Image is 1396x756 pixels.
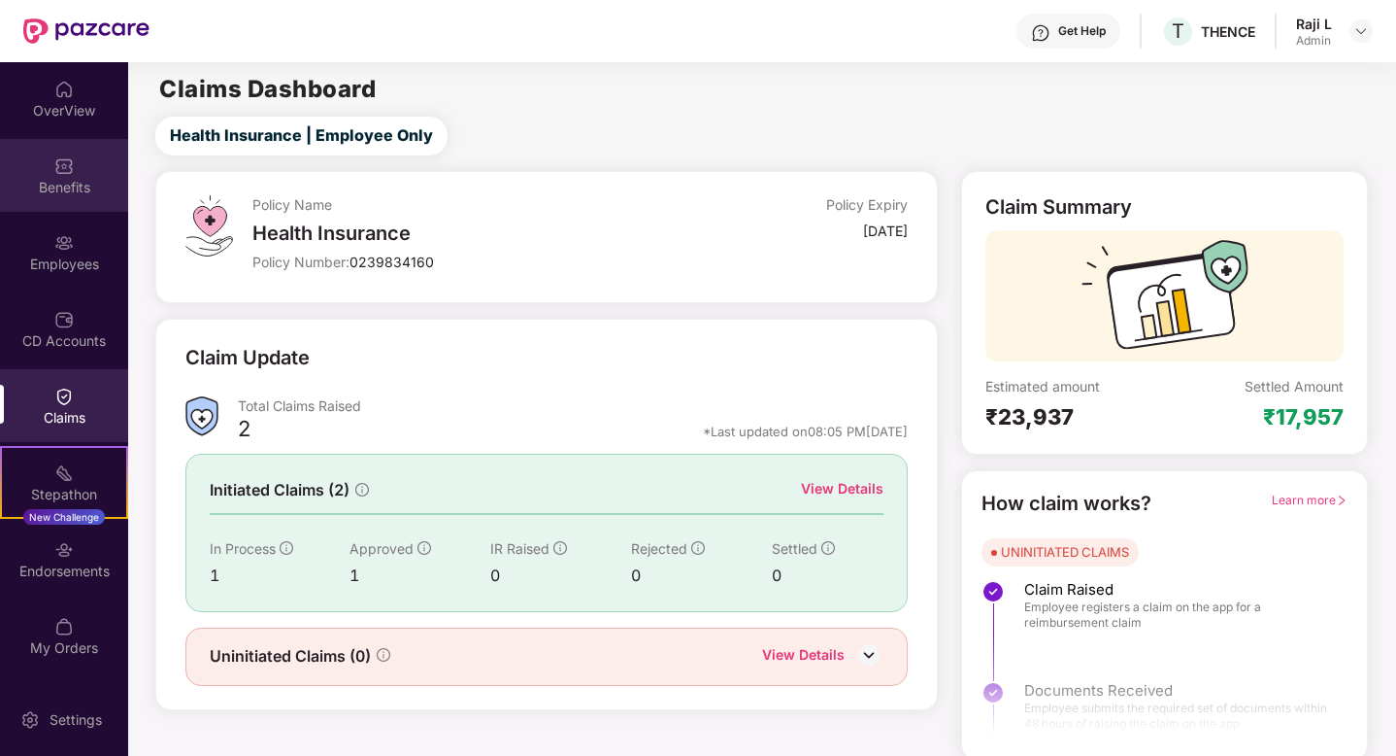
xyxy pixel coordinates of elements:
[1263,403,1344,430] div: ₹17,957
[185,396,218,436] img: ClaimsSummaryIcon
[252,253,689,271] div: Policy Number:
[377,648,390,662] span: info-circle
[2,485,126,504] div: Stepathon
[349,540,414,557] span: Approved
[1024,580,1328,600] span: Claim Raised
[1336,495,1347,506] span: right
[54,464,74,483] img: svg+xml;base64,PHN2ZyB4bWxucz0iaHR0cDovL3d3dy53My5vcmcvMjAwMC9zdmciIHdpZHRoPSIyMSIgaGVpZ2h0PSIyMC...
[54,80,74,99] img: svg+xml;base64,PHN2ZyBpZD0iSG9tZSIgeG1sbnM9Imh0dHA6Ly93d3cudzMub3JnLzIwMDAvc3ZnIiB3aWR0aD0iMjAiIG...
[54,387,74,406] img: svg+xml;base64,PHN2ZyBpZD0iQ2xhaW0iIHhtbG5zPSJodHRwOi8vd3d3LnczLm9yZy8yMDAwL3N2ZyIgd2lkdGg9IjIwIi...
[23,509,105,525] div: New Challenge
[1201,22,1255,41] div: THENCE
[417,541,431,555] span: info-circle
[54,617,74,636] img: svg+xml;base64,PHN2ZyBpZD0iTXlfT3JkZXJzIiBkYXRhLW5hbWU9Ik15IE9yZGVycyIgeG1sbnM9Imh0dHA6Ly93d3cudz...
[210,644,371,669] span: Uninitiated Claims (0)
[631,564,772,588] div: 0
[155,117,448,155] button: Health Insurance | Employee Only
[1024,600,1328,631] span: Employee registers a claim on the app for a reimbursement claim
[631,540,687,557] span: Rejected
[772,564,884,588] div: 0
[863,222,908,240] div: [DATE]
[854,640,883,670] img: DownIcon
[985,403,1165,430] div: ₹23,937
[981,580,1005,603] img: svg+xml;base64,PHN2ZyBpZD0iU3RlcC1Eb25lLTMyeDMyIiB4bWxucz0iaHR0cDovL3d3dy53My5vcmcvMjAwMC9zdmciIH...
[355,483,369,497] span: info-circle
[54,156,74,176] img: svg+xml;base64,PHN2ZyBpZD0iQmVuZWZpdHMiIHhtbG5zPSJodHRwOi8vd3d3LnczLm9yZy8yMDAwL3N2ZyIgd2lkdGg9Ij...
[54,540,74,560] img: svg+xml;base64,PHN2ZyBpZD0iRW5kb3JzZW1lbnRzIiB4bWxucz0iaHR0cDovL3d3dy53My5vcmcvMjAwMC9zdmciIHdpZH...
[553,541,567,555] span: info-circle
[703,423,908,440] div: *Last updated on 08:05 PM[DATE]
[1031,23,1050,43] img: svg+xml;base64,PHN2ZyBpZD0iSGVscC0zMngzMiIgeG1sbnM9Imh0dHA6Ly93d3cudzMub3JnLzIwMDAvc3ZnIiB3aWR0aD...
[185,195,233,257] img: svg+xml;base64,PHN2ZyB4bWxucz0iaHR0cDovL3d3dy53My5vcmcvMjAwMC9zdmciIHdpZHRoPSI0OS4zMiIgaGVpZ2h0PS...
[210,540,276,557] span: In Process
[1081,240,1248,361] img: svg+xml;base64,PHN2ZyB3aWR0aD0iMTcyIiBoZWlnaHQ9IjExMyIgdmlld0JveD0iMCAwIDE3MiAxMTMiIGZpbGw9Im5vbm...
[762,644,845,670] div: View Details
[1272,493,1347,507] span: Learn more
[821,541,835,555] span: info-circle
[490,540,549,557] span: IR Raised
[981,489,1151,519] div: How claim works?
[349,254,434,270] span: 0239834160
[1245,377,1344,395] div: Settled Amount
[801,478,883,499] div: View Details
[170,123,433,148] span: Health Insurance | Employee Only
[185,343,310,373] div: Claim Update
[54,310,74,329] img: svg+xml;base64,PHN2ZyBpZD0iQ0RfQWNjb3VudHMiIGRhdGEtbmFtZT0iQ0QgQWNjb3VudHMiIHhtbG5zPSJodHRwOi8vd3...
[20,710,40,730] img: svg+xml;base64,PHN2ZyBpZD0iU2V0dGluZy0yMHgyMCIgeG1sbnM9Imh0dHA6Ly93d3cudzMub3JnLzIwMDAvc3ZnIiB3aW...
[1296,33,1332,49] div: Admin
[238,415,250,448] div: 2
[1353,23,1369,39] img: svg+xml;base64,PHN2ZyBpZD0iRHJvcGRvd24tMzJ4MzIiIHhtbG5zPSJodHRwOi8vd3d3LnczLm9yZy8yMDAwL3N2ZyIgd2...
[349,564,490,588] div: 1
[252,222,689,245] div: Health Insurance
[252,195,689,214] div: Policy Name
[159,78,376,101] h2: Claims Dashboard
[691,541,705,555] span: info-circle
[826,195,908,214] div: Policy Expiry
[490,564,631,588] div: 0
[772,540,817,557] span: Settled
[44,710,108,730] div: Settings
[280,541,293,555] span: info-circle
[1001,542,1129,562] div: UNINITIATED CLAIMS
[1058,23,1106,39] div: Get Help
[54,233,74,253] img: svg+xml;base64,PHN2ZyBpZD0iRW1wbG95ZWVzIiB4bWxucz0iaHR0cDovL3d3dy53My5vcmcvMjAwMC9zdmciIHdpZHRoPS...
[1172,19,1184,43] span: T
[210,478,349,502] span: Initiated Claims (2)
[210,564,350,588] div: 1
[985,377,1165,395] div: Estimated amount
[238,396,909,415] div: Total Claims Raised
[985,195,1132,219] div: Claim Summary
[1296,15,1332,33] div: Raji L
[23,18,150,44] img: New Pazcare Logo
